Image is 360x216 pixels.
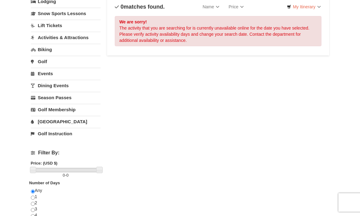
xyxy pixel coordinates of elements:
a: Golf Membership [31,104,101,115]
a: Name [198,1,224,13]
a: Golf [31,56,101,67]
span: 0 [66,173,68,177]
span: 0 [63,173,65,177]
a: Snow Sports Lessons [31,8,101,19]
a: Events [31,68,101,79]
a: Dining Events [31,80,101,91]
label: - [31,172,101,178]
a: [GEOGRAPHIC_DATA] [31,116,101,127]
a: My Itinerary [283,2,325,11]
strong: We are sorry! [119,19,147,24]
strong: Price: (USD $) [31,161,58,165]
a: Lift Tickets [31,20,101,31]
div: The activity that you are searching for is currently unavailable online for the date you have sel... [115,16,322,46]
h4: Filter By: [31,150,101,156]
a: Season Passes [31,92,101,103]
a: Biking [31,44,101,55]
a: Golf Instruction [31,128,101,139]
a: Price [224,1,248,13]
h4: matches found. [115,4,165,10]
a: Activities & Attractions [31,32,101,43]
strong: Number of Days [29,181,60,185]
span: 0 [121,4,124,10]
